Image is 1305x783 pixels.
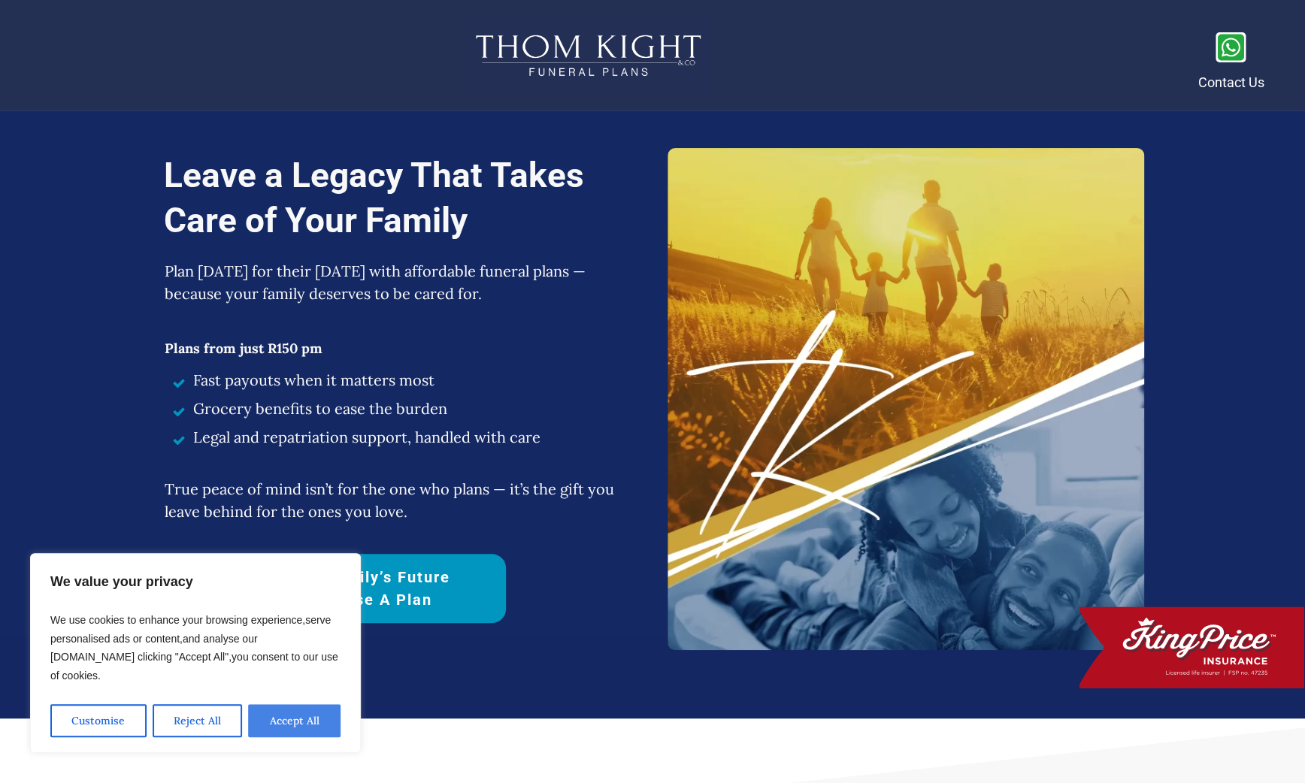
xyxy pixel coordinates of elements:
button: Customise [50,704,147,737]
p: Contact Us [1198,71,1264,95]
p: We value your privacy [50,569,341,598]
span: True peace of mind isn’t for the one who plans — it’s the gift you leave behind for the ones you ... [165,479,614,521]
span: Grocery benefits to ease the burden [193,398,447,420]
button: Accept All [248,704,341,737]
button: Reject All [153,704,243,737]
span: Legal and repatriation support, handled with care [193,426,540,449]
div: We value your privacy [30,553,361,753]
span: Fast payouts when it matters most [193,369,434,391]
p: Plan [DATE] for their [DATE] with affordable funeral plans — because your family deserves to be c... [165,260,637,320]
span: Plans from just R150 pm [165,340,322,357]
h1: Leave a Legacy That Takes Care of Your Family [164,153,652,258]
img: thomkight-funeral-plans-hero [668,148,1144,650]
p: We use cookies to enhance your browsing experience,serve personalised ads or content,and analyse ... [50,607,341,692]
img: 1_King Price Logo [1079,606,1304,688]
